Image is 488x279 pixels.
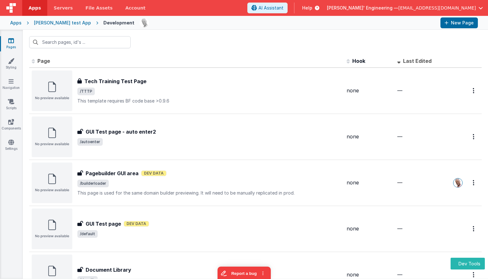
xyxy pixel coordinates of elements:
h3: Pagebuilder GUI area [86,169,139,177]
div: none [347,87,392,94]
span: AI Assistant [258,5,283,11]
div: Development [103,20,134,26]
button: Options [469,84,479,97]
button: New Page [440,17,478,28]
button: Dev Tools [451,258,485,269]
div: Apps [10,20,22,26]
span: Help [302,5,312,11]
div: none [347,179,392,186]
p: This template requires BF code base >0.9.6 [77,98,342,104]
span: File Assets [86,5,113,11]
h3: Document Library [86,266,131,274]
span: Hook [352,58,365,64]
div: none [347,225,392,232]
button: Options [469,130,479,143]
div: none [347,133,392,140]
span: [EMAIL_ADDRESS][DOMAIN_NAME] [398,5,476,11]
span: — [397,271,402,278]
button: Options [469,176,479,189]
span: — [397,225,402,232]
span: /default [77,230,98,238]
h3: GUI Test page [86,220,121,228]
h3: Tech Training Test Page [84,77,146,85]
button: Options [469,222,479,235]
span: Dev Data [141,170,166,176]
div: none [347,271,392,278]
span: Page [37,58,50,64]
span: — [397,87,402,94]
span: Last Edited [403,58,432,64]
h3: GUI Test page - auto enter2 [86,128,156,136]
span: [PERSON_NAME]' Engineering — [327,5,398,11]
span: Apps [29,5,41,11]
input: Search pages, id's ... [29,36,131,48]
span: Servers [54,5,73,11]
span: — [397,179,402,186]
span: /autoenter [77,138,103,146]
div: [PERSON_NAME] test App [34,20,91,26]
span: /TTTP [77,88,95,95]
button: [PERSON_NAME]' Engineering — [EMAIL_ADDRESS][DOMAIN_NAME] [327,5,483,11]
span: /builderloader [77,180,109,187]
p: This page is used for the same domain builder previewing. It will need to be manually replicated ... [77,190,342,196]
span: — [397,133,402,140]
span: Dev Data [124,221,149,227]
img: 11ac31fe5dc3d0eff3fbbbf7b26fa6e1 [140,18,149,27]
img: 11ac31fe5dc3d0eff3fbbbf7b26fa6e1 [453,178,462,187]
button: AI Assistant [247,3,288,13]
